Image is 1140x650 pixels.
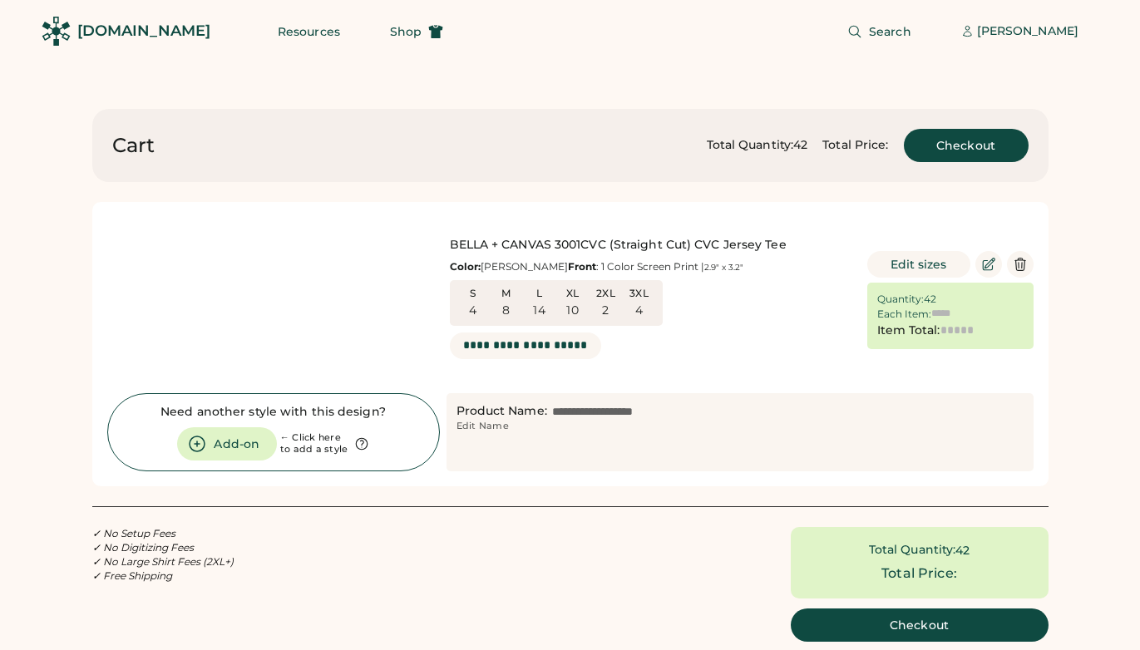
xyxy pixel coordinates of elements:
div: [DOMAIN_NAME] [77,21,210,42]
button: Search [827,15,931,48]
span: Shop [390,26,422,37]
div: [PERSON_NAME] [977,23,1078,40]
button: Resources [258,15,360,48]
img: Rendered Logo - Screens [42,17,71,46]
span: Search [869,26,911,37]
button: Shop [370,15,463,48]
